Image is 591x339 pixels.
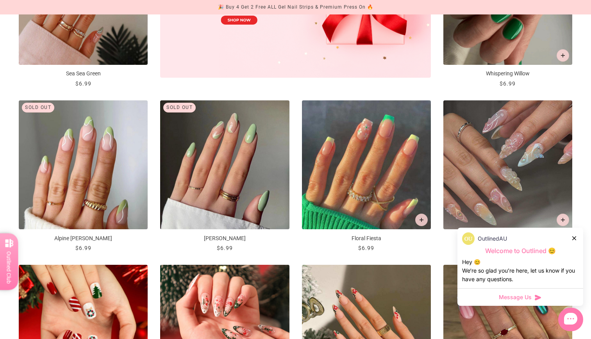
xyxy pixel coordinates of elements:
[75,80,91,87] span: $6.99
[557,49,569,62] button: Add to cart
[557,214,569,226] button: Add to cart
[22,103,54,112] div: Sold out
[302,234,431,243] p: Floral Fiesta
[302,100,431,252] a: Floral Fiesta
[478,234,507,243] p: OutlinedAU
[443,70,572,78] p: Whispering Willow
[415,214,428,226] button: Add to cart
[218,3,373,11] div: 🎉 Buy 4 Get 2 Free ALL Gel Nail Strips & Premium Press On 🔥
[19,234,148,243] p: Alpine [PERSON_NAME]
[19,70,148,78] p: Sea Sea Green
[160,234,289,243] p: [PERSON_NAME]
[217,245,233,251] span: $6.99
[443,100,572,252] a: Pastel Essence
[499,293,532,301] span: Message Us
[75,245,91,251] span: $6.99
[462,258,579,284] div: Hey 😊 We‘re so glad you’re here, let us know if you have any questions.
[358,245,374,251] span: $6.99
[462,247,579,255] p: Welcome to Outlined 😊
[500,80,516,87] span: $6.99
[19,100,148,252] a: Alpine Meadows
[443,234,572,243] p: Pastel Essence
[163,103,196,112] div: Sold out
[462,232,475,245] img: data:image/png;base64,iVBORw0KGgoAAAANSUhEUgAAACQAAAAkCAYAAADhAJiYAAACJklEQVR4AexUO28TQRice/mFQxI...
[160,100,289,252] a: Kelly Green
